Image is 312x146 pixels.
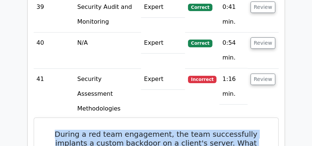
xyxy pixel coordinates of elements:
[34,69,74,119] td: 41
[34,33,74,68] td: 40
[141,69,185,90] td: Expert
[251,1,276,13] button: Review
[74,69,141,119] td: Security Assessment Methodologies
[188,40,212,47] span: Correct
[251,37,276,49] button: Review
[219,33,247,68] td: 0:54 min.
[188,4,212,11] span: Correct
[219,69,247,105] td: 1:16 min.
[74,33,141,68] td: N/A
[251,74,276,85] button: Review
[141,33,185,54] td: Expert
[188,76,217,83] span: Incorrect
